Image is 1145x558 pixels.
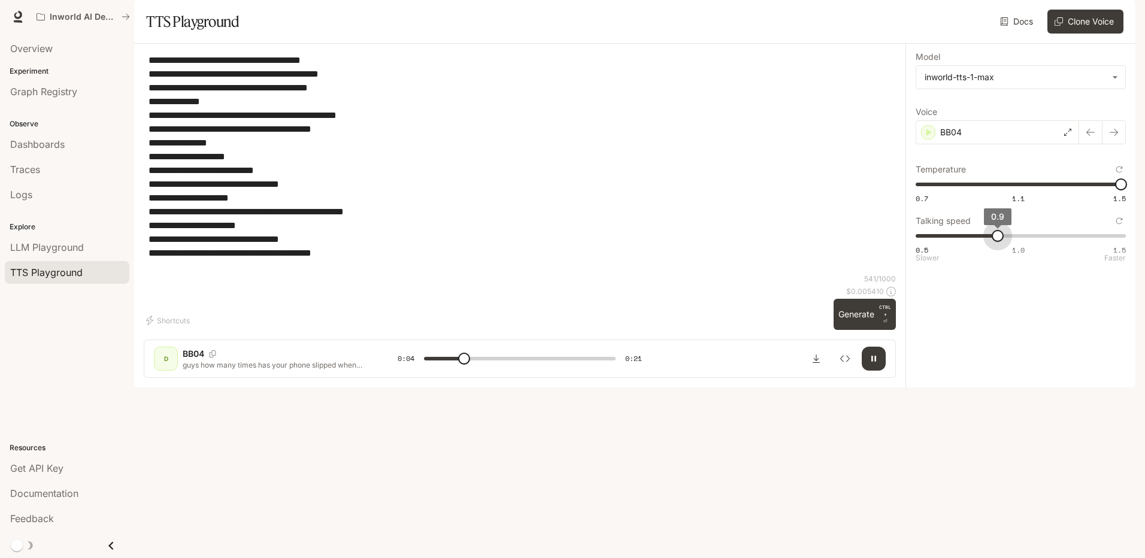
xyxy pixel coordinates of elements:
span: 0.5 [916,245,928,255]
button: GenerateCTRL +⏎ [834,299,896,330]
p: Inworld AI Demos [50,12,117,22]
p: CTRL + [879,304,891,318]
button: Inspect [833,347,857,371]
p: Model [916,53,940,61]
button: Reset to default [1113,214,1126,228]
p: Talking speed [916,217,971,225]
button: Shortcuts [144,311,195,330]
p: $ 0.005410 [846,286,884,296]
p: guys how many times has your phone slipped when you tried propping it up with random stuff like y... [183,360,369,370]
div: inworld-tts-1-max [925,71,1106,83]
span: 0:21 [625,353,642,365]
p: BB04 [940,126,962,138]
button: Reset to default [1113,163,1126,176]
p: Faster [1104,254,1126,262]
button: All workspaces [31,5,135,29]
span: 0.7 [916,193,928,204]
span: 0.9 [991,211,1004,222]
span: 1.5 [1113,245,1126,255]
button: Copy Voice ID [204,350,221,357]
h1: TTS Playground [146,10,239,34]
button: Clone Voice [1047,10,1123,34]
p: Voice [916,108,937,116]
p: ⏎ [879,304,891,325]
span: 0:04 [398,353,414,365]
p: Slower [916,254,940,262]
button: Download audio [804,347,828,371]
div: inworld-tts-1-max [916,66,1125,89]
p: BB04 [183,348,204,360]
div: D [156,349,175,368]
p: Temperature [916,165,966,174]
span: 1.0 [1012,245,1025,255]
span: 1.5 [1113,193,1126,204]
span: 1.1 [1012,193,1025,204]
a: Docs [998,10,1038,34]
